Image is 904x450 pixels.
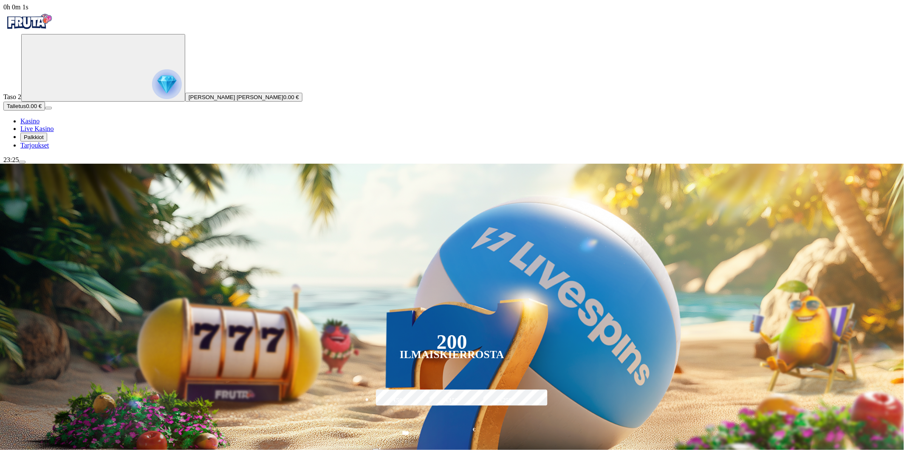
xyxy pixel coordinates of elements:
[3,156,19,163] span: 23:25
[20,133,47,142] button: reward iconPalkkiot
[20,125,54,132] span: Live Kasino
[3,26,54,34] a: Fruta
[189,94,283,100] span: [PERSON_NAME] [PERSON_NAME]
[185,93,302,102] button: [PERSON_NAME] [PERSON_NAME]0.00 €
[283,94,299,100] span: 0.00 €
[152,69,182,99] img: reward progress
[26,103,42,109] span: 0.00 €
[20,117,40,125] a: diamond iconKasino
[20,117,40,125] span: Kasino
[3,3,28,11] span: user session time
[19,161,25,163] button: menu
[20,142,49,149] a: gift-inverted iconTarjoukset
[400,350,504,360] div: Ilmaiskierrosta
[3,93,21,100] span: Taso 2
[374,388,423,413] label: €50
[3,11,54,32] img: Fruta
[20,125,54,132] a: poker-chip iconLive Kasino
[45,107,52,109] button: menu
[427,388,476,413] label: €150
[437,337,467,347] div: 200
[24,134,44,140] span: Palkkiot
[20,142,49,149] span: Tarjoukset
[7,103,26,109] span: Talletus
[473,426,475,434] span: €
[21,34,185,102] button: reward progress
[3,11,901,149] nav: Primary
[481,388,530,413] label: €250
[3,102,45,111] button: Talletusplus icon0.00 €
